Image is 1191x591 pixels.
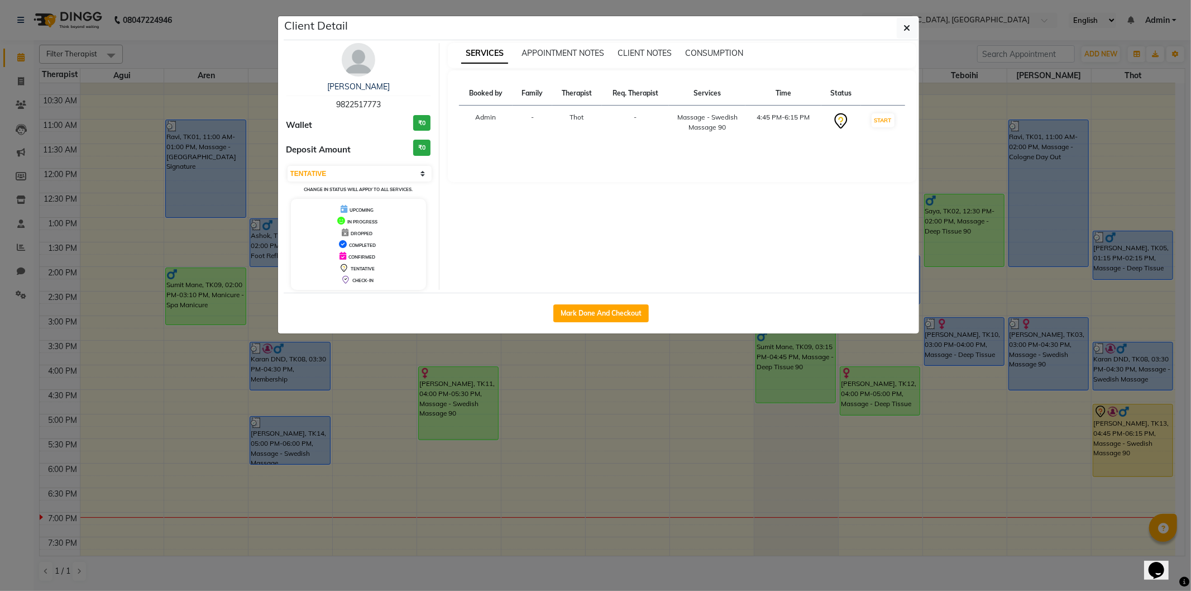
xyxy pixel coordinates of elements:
span: COMPLETED [349,242,376,248]
span: CLIENT NOTES [618,48,672,58]
img: avatar [342,43,375,77]
td: - [513,106,552,140]
th: Req. Therapist [602,82,669,106]
th: Therapist [552,82,602,106]
th: Status [821,82,861,106]
a: [PERSON_NAME] [327,82,390,92]
td: Admin [459,106,513,140]
span: SERVICES [461,44,508,64]
th: Time [745,82,821,106]
h5: Client Detail [285,17,348,34]
span: 9822517773 [336,99,381,109]
span: APPOINTMENT NOTES [522,48,604,58]
td: - [602,106,669,140]
span: IN PROGRESS [347,219,377,225]
span: Wallet [286,119,313,132]
span: UPCOMING [350,207,374,213]
div: Massage - Swedish Massage 90 [676,112,739,132]
button: Mark Done And Checkout [553,304,649,322]
iframe: chat widget [1144,546,1180,580]
small: Change in status will apply to all services. [304,187,413,192]
span: DROPPED [351,231,372,236]
span: TENTATIVE [351,266,375,271]
button: START [872,113,895,127]
td: 4:45 PM-6:15 PM [745,106,821,140]
span: Thot [570,113,584,121]
th: Booked by [459,82,513,106]
h3: ₹0 [413,115,431,131]
th: Family [513,82,552,106]
span: CONFIRMED [348,254,375,260]
span: CONSUMPTION [685,48,743,58]
h3: ₹0 [413,140,431,156]
span: CHECK-IN [352,278,374,283]
th: Services [669,82,745,106]
span: Deposit Amount [286,144,351,156]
